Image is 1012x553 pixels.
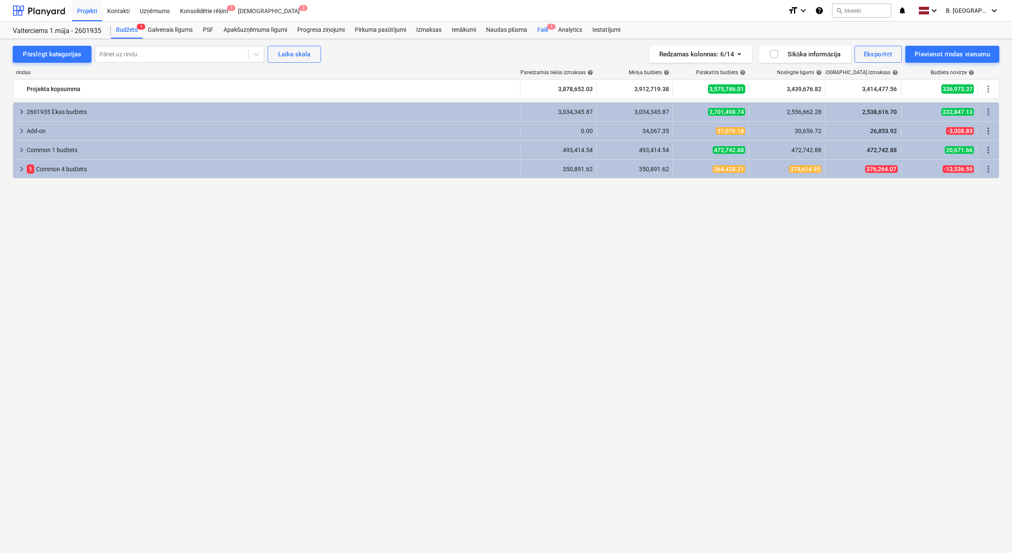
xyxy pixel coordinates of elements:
[759,46,851,63] button: Sīkāka informācija
[869,128,898,134] span: 26,853.92
[17,126,27,136] span: keyboard_arrow_right
[27,143,517,157] div: Common 1 budžets
[629,69,669,76] div: Mērķa budžets
[941,84,974,94] span: 336,973.37
[983,107,993,117] span: Vairāk darbību
[350,22,411,39] a: Pirkuma pasūtījumi
[713,146,745,154] span: 472,742.88
[143,22,198,39] div: Galvenais līgums
[929,6,939,16] i: keyboard_arrow_down
[447,22,481,39] a: Ienākumi
[989,6,999,16] i: keyboard_arrow_down
[861,108,898,115] span: 2,538,616.70
[111,22,143,39] div: Budžets
[662,69,669,75] span: help
[931,69,974,76] div: Budžeta novirze
[752,108,821,115] div: 2,556,662.28
[983,126,993,136] span: Vairāk darbību
[600,128,669,134] div: 34,067.35
[23,49,81,60] div: Pārslēgt kategorijas
[137,24,145,30] span: 1
[777,69,822,76] div: Noslēgtie līgumi
[861,85,898,93] span: 3,414,477.56
[943,165,974,173] span: -13,536.59
[17,145,27,155] span: keyboard_arrow_right
[13,27,101,36] div: Valterciems 1.māja - 2601935
[864,49,893,60] div: Eksportēt
[866,147,898,153] span: 472,742.88
[27,105,517,119] div: 2601935 Ēkas budžets
[524,166,593,172] div: 350,891.62
[945,146,974,154] span: 20,671.66
[946,127,974,135] span: -3,008.83
[708,84,745,94] span: 3,575,746.01
[600,108,669,115] div: 3,034,345.87
[278,49,310,60] div: Laika skala
[13,69,521,76] div: rindas
[411,22,447,39] a: Izmaksas
[865,165,898,173] span: 376,264.07
[524,147,593,153] div: 493,414.54
[27,82,517,96] div: Projekta kopsumma
[27,162,517,176] div: Common 4 budžets
[752,128,821,134] div: 30,656.72
[915,49,990,60] div: Pievienot rindas vienumu
[789,165,821,173] span: 379,614.95
[292,22,350,39] a: Progresa ziņojumi
[898,6,907,16] i: notifications
[600,82,669,96] div: 3,912,719.38
[227,5,235,11] span: 1
[198,22,218,39] a: PSF
[520,69,593,76] div: Paredzamās tiešās izmaksas
[587,22,625,39] a: Iestatījumi
[218,22,292,39] a: Apakšuzņēmuma līgumi
[17,164,27,174] span: keyboard_arrow_right
[752,82,821,96] div: 3,439,676.82
[983,84,993,94] span: Vairāk darbību
[696,69,746,76] div: Pārskatīts budžets
[769,49,841,60] div: Sīkāka informācija
[600,147,669,153] div: 493,414.54
[708,108,745,116] span: 2,701,498.74
[659,49,742,60] div: Redzamas kolonnas : 6/14
[524,108,593,115] div: 3,034,345.87
[788,6,798,16] i: format_size
[481,22,533,39] a: Naudas plūsma
[815,6,824,16] i: Zināšanu pamats
[814,69,822,75] span: help
[716,127,745,135] span: 37,076.18
[941,108,974,116] span: 332,847.13
[532,22,553,39] a: Faili1
[946,7,988,14] span: B. [GEOGRAPHIC_DATA]
[17,107,27,117] span: keyboard_arrow_right
[13,46,91,63] button: Pārslēgt kategorijas
[649,46,752,63] button: Redzamas kolonnas:6/14
[983,164,993,174] span: Vairāk darbību
[586,69,593,75] span: help
[268,46,321,63] button: Laika skala
[905,46,999,63] button: Pievienot rindas vienumu
[814,69,898,76] div: [DEMOGRAPHIC_DATA] izmaksas
[532,22,553,39] div: Faili
[524,82,593,96] div: 3,878,652.03
[27,164,34,174] span: 1
[970,512,1012,553] iframe: Chat Widget
[752,147,821,153] div: 472,742.88
[553,22,587,39] a: Analytics
[713,165,745,173] span: 364,428.21
[600,166,669,172] div: 350,891.62
[836,7,843,14] span: search
[524,128,593,134] div: 0.00
[27,124,517,138] div: Add-on
[798,6,808,16] i: keyboard_arrow_down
